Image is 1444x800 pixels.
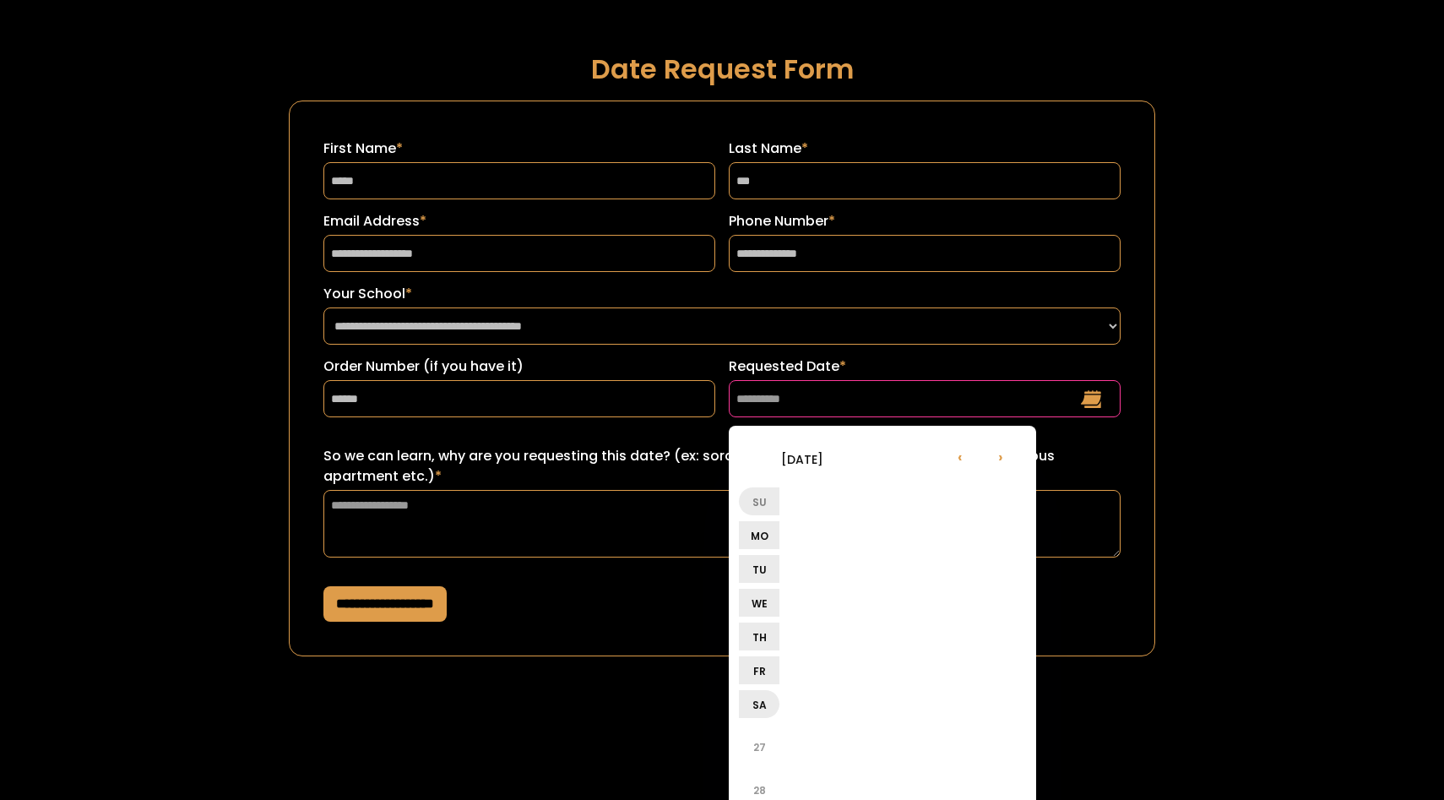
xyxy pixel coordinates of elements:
[729,139,1121,159] label: Last Name
[729,356,1121,377] label: Requested Date
[739,487,779,515] li: Su
[739,727,779,767] li: 27
[739,589,779,617] li: We
[729,211,1121,231] label: Phone Number
[323,446,1121,487] label: So we can learn, why are you requesting this date? (ex: sorority recruitment, lease turn over for...
[323,211,715,231] label: Email Address
[739,438,866,479] li: [DATE]
[739,690,779,718] li: Sa
[323,284,1121,304] label: Your School
[739,656,779,684] li: Fr
[940,436,980,476] li: ‹
[289,54,1155,84] h1: Date Request Form
[739,623,779,650] li: Th
[323,139,715,159] label: First Name
[739,521,779,549] li: Mo
[289,101,1155,656] form: Request a Date Form
[739,555,779,583] li: Tu
[323,356,715,377] label: Order Number (if you have it)
[980,436,1021,476] li: ›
